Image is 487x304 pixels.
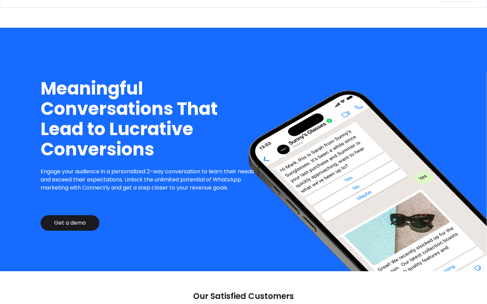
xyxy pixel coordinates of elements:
p: Our Satisfied Customers [193,292,294,301]
p: Engage your audience in a personalized 2-way conversation to learn their needs and exceed their e... [41,168,259,192]
div: Get a demo [54,220,86,226]
aside: Language selected: English [7,292,41,302]
ul: Language list [14,292,41,302]
a: Get a demo [41,215,99,231]
h1: Meaningful Conversations That Lead to Lucrative Conversions [41,78,259,159]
